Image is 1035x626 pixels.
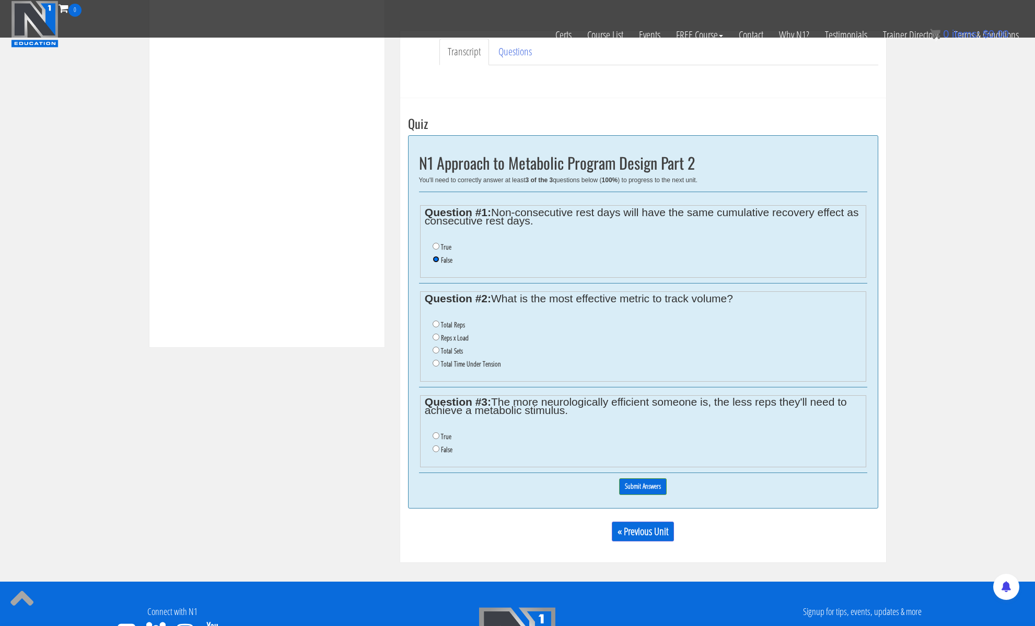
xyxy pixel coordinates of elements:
[8,607,337,617] h4: Connect with N1
[930,28,1009,40] a: 0 items: $0.00
[579,17,631,53] a: Course List
[983,28,989,40] span: $
[59,1,82,15] a: 0
[425,294,861,303] legend: What is the most effective metric to track volume?
[419,154,867,171] h2: N1 Approach to Metabolic Program Design Part 2
[68,4,82,17] span: 0
[548,17,579,53] a: Certs
[631,17,668,53] a: Events
[425,396,491,408] strong: Question #3:
[425,208,861,225] legend: Non-consecutive rest days will have the same cumulative recovery effect as consecutive rest days.
[441,347,463,355] label: Total Sets
[817,17,875,53] a: Testimonials
[983,28,1009,40] bdi: 0.00
[771,17,817,53] a: Why N1?
[875,17,946,53] a: Trainer Directory
[425,398,861,415] legend: The more neurologically efficient someone is, the less reps they'll need to achieve a metabolic s...
[619,478,667,494] input: Submit Answers
[11,1,59,48] img: n1-education
[441,432,451,441] label: True
[602,176,618,184] b: 100%
[525,176,553,184] b: 3 of the 3
[612,522,674,541] a: « Previous Unit
[930,29,940,39] img: icon11.png
[408,116,878,130] h3: Quiz
[419,176,867,184] div: You'll need to correctly answer at least questions below ( ) to progress to the next unit.
[946,17,1027,53] a: Terms & Conditions
[943,28,949,40] span: 0
[441,334,469,342] label: Reps x Load
[952,28,980,40] span: items:
[425,206,491,218] strong: Question #1:
[698,607,1027,617] h4: Signup for tips, events, updates & more
[441,243,451,251] label: True
[441,321,465,329] label: Total Reps
[441,256,452,264] label: False
[441,445,452,454] label: False
[668,17,731,53] a: FREE Course
[425,292,491,304] strong: Question #2:
[441,360,501,368] label: Total Time Under Tension
[731,17,771,53] a: Contact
